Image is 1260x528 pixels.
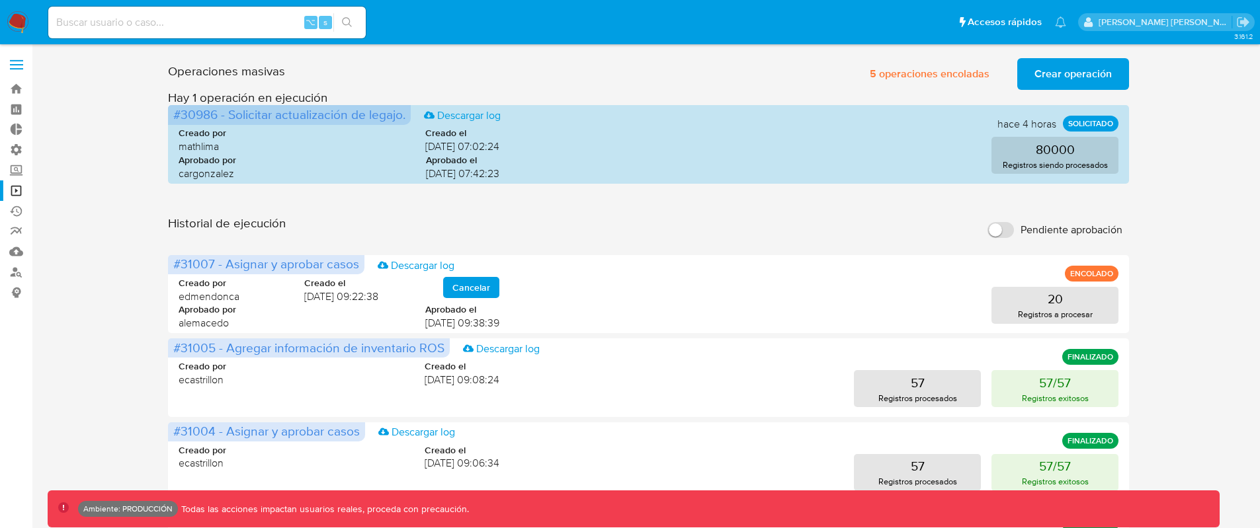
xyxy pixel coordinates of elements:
span: ⌥ [306,16,315,28]
a: Salir [1236,15,1250,29]
span: s [323,16,327,28]
p: omar.guzman@mercadolibre.com.co [1099,16,1232,28]
span: Accesos rápidos [968,15,1042,29]
input: Buscar usuario o caso... [48,14,366,31]
p: Ambiente: PRODUCCIÓN [83,506,173,511]
a: Notificaciones [1055,17,1066,28]
p: Todas las acciones impactan usuarios reales, proceda con precaución. [178,503,469,515]
button: search-icon [333,13,360,32]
